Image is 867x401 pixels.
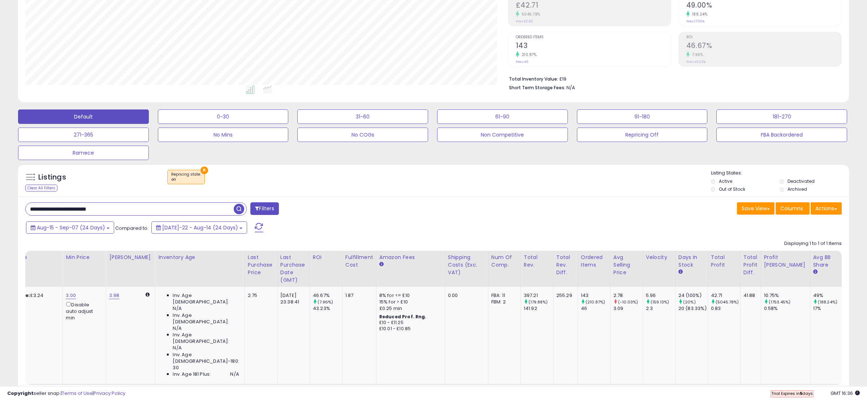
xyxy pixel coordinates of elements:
[516,60,528,64] small: Prev: 46
[581,254,607,269] div: Ordered Items
[516,19,533,23] small: Prev: £0.83
[764,254,807,269] div: Profit [PERSON_NAME]
[66,254,103,261] div: Min Price
[491,292,515,299] div: FBA: 11
[173,332,239,345] span: Inv. Age [DEMOGRAPHIC_DATA]:
[151,221,247,234] button: [DATE]-22 - Aug-14 (24 Days)
[831,390,860,397] span: 2025-09-7 16:36 GMT
[509,76,558,82] b: Total Inventory Value:
[379,254,442,261] div: Amazon Fees
[686,35,841,39] span: ROI
[613,254,640,276] div: Avg Selling Price
[813,292,842,299] div: 49%
[7,390,34,397] strong: Copyright
[686,19,704,23] small: Prev: 17.00%
[18,109,149,124] button: Default
[737,202,775,215] button: Save View
[379,314,427,320] b: Reduced Prof. Rng.
[784,240,842,247] div: Displaying 1 to 1 of 1 items
[690,12,708,17] small: 188.24%
[716,109,847,124] button: 181-270
[37,224,105,231] span: Aug-15 - Sep-07 (24 Days)
[719,186,745,192] label: Out of Stock
[686,42,841,51] h2: 46.67%
[683,299,696,305] small: (20%)
[379,305,439,312] div: £0.25 min
[313,254,339,261] div: ROI
[318,299,333,305] small: (7.96%)
[586,299,605,305] small: (210.87%)
[158,254,241,261] div: Inventory Age
[711,292,740,299] div: 42.71
[173,345,181,351] span: N/A
[618,299,638,305] small: (-10.03%)
[646,305,675,312] div: 2.3
[769,299,791,305] small: (1753.45%)
[678,292,708,299] div: 24 (100%)
[250,202,279,215] button: Filters
[297,128,428,142] button: No COGs
[94,390,125,397] a: Privacy Policy
[771,391,813,396] span: Trial Expires in days
[716,128,847,142] button: FBA Backordered
[509,74,836,83] li: £19
[516,42,671,51] h2: 143
[162,224,238,231] span: [DATE]-22 - Aug-14 (24 Days)
[613,305,643,312] div: 3.09
[173,352,239,365] span: Inv. Age [DEMOGRAPHIC_DATA]-180:
[7,390,125,397] div: seller snap | |
[248,292,272,299] div: 2.75
[200,167,208,174] button: ×
[379,326,439,332] div: £10.01 - £10.85
[18,146,149,160] button: Ramece
[313,292,342,299] div: 46.67%
[581,292,610,299] div: 143
[711,305,740,312] div: 0.83
[711,170,849,177] p: Listing States:
[813,305,842,312] div: 17%
[379,299,439,305] div: 15% for > £10
[158,128,289,142] button: No Mins
[18,128,149,142] button: 271-365
[230,371,239,378] span: N/A
[764,292,810,299] div: 10.75%
[788,178,815,184] label: Deactivated
[173,365,178,371] span: 30
[743,292,755,299] div: 41.88
[491,299,515,305] div: FBM: 2
[678,269,683,275] small: Days In Stock.
[437,109,568,124] button: 61-90
[711,254,737,269] div: Total Profit
[173,292,239,305] span: Inv. Age [DEMOGRAPHIC_DATA]:
[109,254,152,261] div: [PERSON_NAME]
[519,12,540,17] small: 5045.78%
[173,325,181,332] span: N/A
[577,128,708,142] button: Repricing Off
[38,172,66,182] h5: Listings
[556,292,572,299] div: 255.29
[448,292,483,299] div: 0.00
[280,292,304,305] div: [DATE] 23:38:41
[171,172,201,182] span: Repricing state :
[524,292,553,299] div: 397.21
[313,305,342,312] div: 43.23%
[516,1,671,11] h2: £42.71
[719,178,732,184] label: Active
[556,254,575,276] div: Total Rev. Diff.
[516,35,671,39] span: Ordered Items
[171,177,201,182] div: on
[813,254,840,269] div: Avg BB Share
[379,320,439,326] div: £10 - £11.25
[345,254,373,269] div: Fulfillment Cost
[448,254,485,276] div: Shipping Costs (Exc. VAT)
[109,292,119,299] a: 3.98
[788,186,807,192] label: Archived
[66,301,100,321] div: Disable auto adjust min
[646,292,675,299] div: 5.96
[716,299,739,305] small: (5045.78%)
[248,254,274,276] div: Last Purchase Price
[686,1,841,11] h2: 49.00%
[66,292,76,299] a: 3.00
[158,109,289,124] button: 0-30
[491,254,518,269] div: Num of Comp.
